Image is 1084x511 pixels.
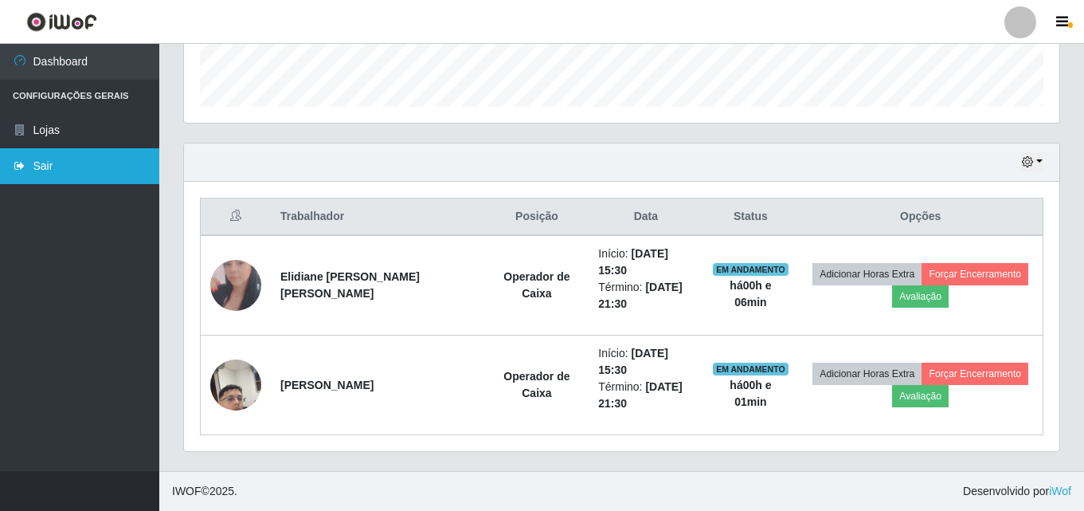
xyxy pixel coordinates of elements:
span: EM ANDAMENTO [713,263,789,276]
th: Opções [798,199,1043,236]
button: Adicionar Horas Extra [812,263,922,285]
strong: há 00 h e 01 min [730,379,771,408]
li: Término: [598,279,693,312]
img: 1673908492662.jpeg [210,233,261,337]
button: Forçar Encerramento [922,363,1028,385]
button: Forçar Encerramento [922,263,1028,285]
span: IWOF [172,485,202,497]
th: Status [702,199,798,236]
span: Desenvolvido por [963,483,1071,500]
span: © 2025 . [172,483,237,500]
strong: há 00 h e 06 min [730,279,771,309]
img: 1697942189325.jpeg [210,340,261,430]
button: Avaliação [892,385,949,407]
th: Trabalhador [271,199,485,236]
button: Adicionar Horas Extra [812,363,922,385]
li: Início: [598,246,693,279]
a: iWof [1049,485,1071,497]
time: [DATE] 15:30 [598,347,668,376]
img: CoreUI Logo [26,12,97,32]
strong: Operador de Caixa [503,370,569,399]
th: Data [589,199,702,236]
strong: Operador de Caixa [503,270,569,300]
span: EM ANDAMENTO [713,363,789,375]
li: Término: [598,379,693,412]
time: [DATE] 15:30 [598,247,668,277]
strong: [PERSON_NAME] [280,379,374,391]
strong: Elidiane [PERSON_NAME] [PERSON_NAME] [280,270,420,300]
th: Posição [485,199,589,236]
button: Avaliação [892,285,949,308]
li: Início: [598,345,693,379]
